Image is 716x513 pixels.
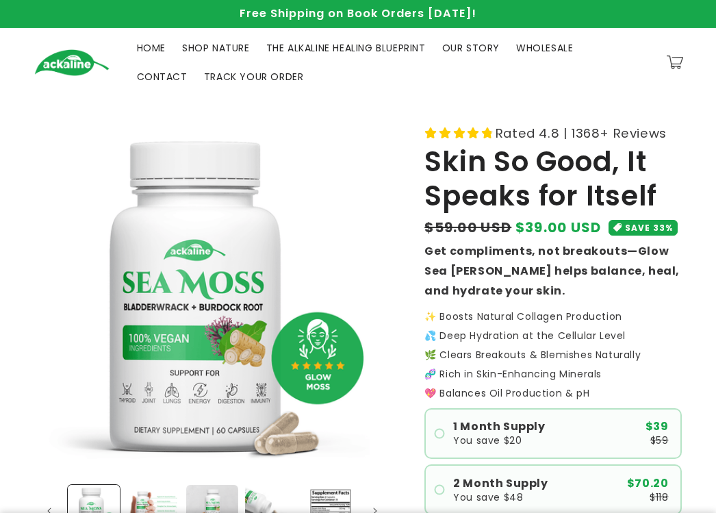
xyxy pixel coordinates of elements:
[258,34,434,62] a: THE ALKALINE HEALING BLUEPRINT
[196,62,312,91] a: TRACK YOUR ORDER
[453,436,522,445] span: You save $20
[34,49,110,76] img: Ackaline
[129,62,196,91] a: CONTACT
[627,478,669,489] span: $70.20
[515,217,602,238] span: $39.00 USD
[650,492,668,502] span: $118
[266,42,426,54] span: THE ALKALINE HEALING BLUEPRINT
[645,421,669,432] span: $39
[174,34,258,62] a: SHOP NATURE
[137,71,188,83] span: CONTACT
[453,421,545,432] span: 1 Month Supply
[508,34,581,62] a: WHOLESALE
[625,221,673,235] span: SAVE 33%
[424,243,680,299] strong: Get compliments, not breakouts—Glow Sea [PERSON_NAME] helps balance, heal, and hydrate your skin.
[516,42,573,54] span: WHOLESALE
[204,71,304,83] span: TRACK YOUR ORDER
[453,478,548,489] span: 2 Month Supply
[442,42,500,54] span: OUR STORY
[424,145,682,214] h1: Skin So Good, It Speaks for Itself
[137,42,166,54] span: HOME
[424,388,682,398] p: 💖 Balances Oil Production & pH
[496,122,667,145] span: Rated 4.8 | 1368+ Reviews
[434,34,508,62] a: OUR STORY
[129,34,174,62] a: HOME
[650,436,669,445] span: $59
[240,5,476,21] span: Free Shipping on Book Orders [DATE]!
[424,217,511,238] s: $59.00 USD
[453,492,523,502] span: You save $48
[182,42,250,54] span: SHOP NATURE
[424,312,682,379] p: ✨ Boosts Natural Collagen Production 💦 Deep Hydration at the Cellular Level 🌿 Clears Breakouts & ...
